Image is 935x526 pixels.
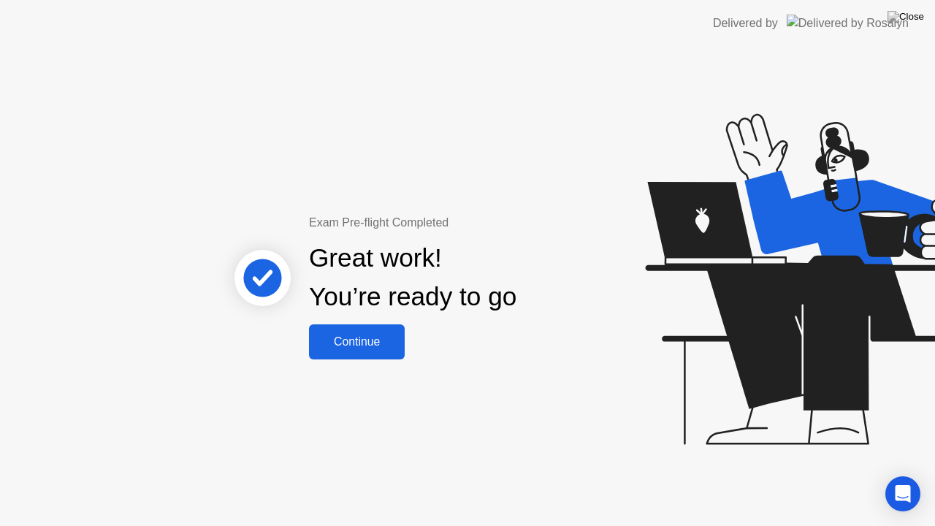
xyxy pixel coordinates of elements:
div: Exam Pre-flight Completed [309,214,611,232]
div: Open Intercom Messenger [885,476,920,511]
img: Delivered by Rosalyn [787,15,909,31]
div: Continue [313,335,400,348]
div: Delivered by [713,15,778,32]
img: Close [888,11,924,23]
div: Great work! You’re ready to go [309,239,516,316]
button: Continue [309,324,405,359]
